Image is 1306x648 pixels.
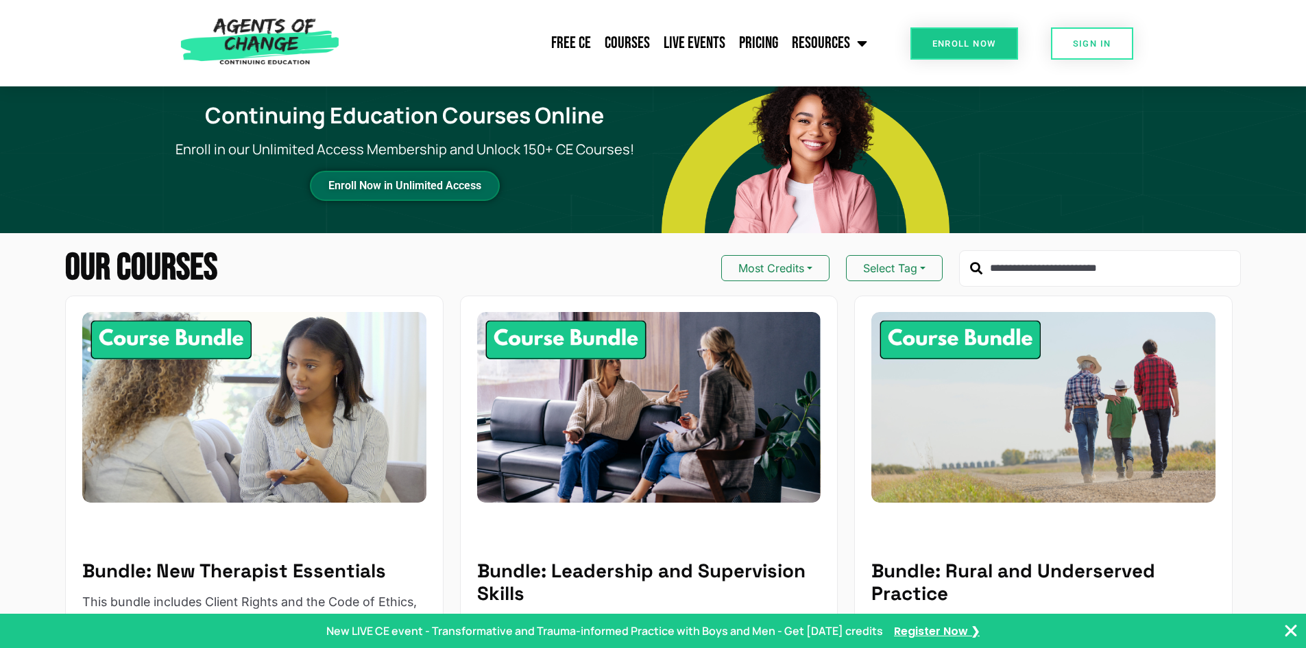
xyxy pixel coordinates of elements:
[328,182,481,190] span: Enroll Now in Unlimited Access
[657,26,732,60] a: Live Events
[894,623,980,640] a: Register Now ❯
[165,102,644,128] h1: Continuing Education Courses Online
[785,26,874,60] a: Resources
[871,312,1216,502] img: Rural and Underserved Practice - 8 Credit CE Bundle
[1051,27,1133,60] a: SIGN IN
[910,27,1018,60] a: Enroll Now
[326,623,883,639] p: New LIVE CE event - Transformative and Trauma-informed Practice with Boys and Men - Get [DATE] cr...
[932,39,996,48] span: Enroll Now
[721,255,830,281] button: Most Credits
[82,593,426,630] p: This bundle includes Client Rights and the Code of Ethics, Ethical Considerations with Kids and T...
[1073,39,1111,48] span: SIGN IN
[65,250,217,287] h2: Our Courses
[156,139,653,160] p: Enroll in our Unlimited Access Membership and Unlock 150+ CE Courses!
[310,171,500,201] a: Enroll Now in Unlimited Access
[598,26,657,60] a: Courses
[477,560,821,605] h5: Bundle: Leadership and Supervision Skills
[732,26,785,60] a: Pricing
[477,312,821,502] img: Leadership and Supervision Skills - 8 Credit CE Bundle
[544,26,598,60] a: Free CE
[871,560,1216,605] h5: Bundle: Rural and Underserved Practice
[82,560,426,582] h5: Bundle: New Therapist Essentials
[1283,623,1299,639] button: Close Banner
[846,255,943,281] button: Select Tag
[82,312,426,502] img: New Therapist Essentials - 10 Credit CE Bundle
[346,26,874,60] nav: Menu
